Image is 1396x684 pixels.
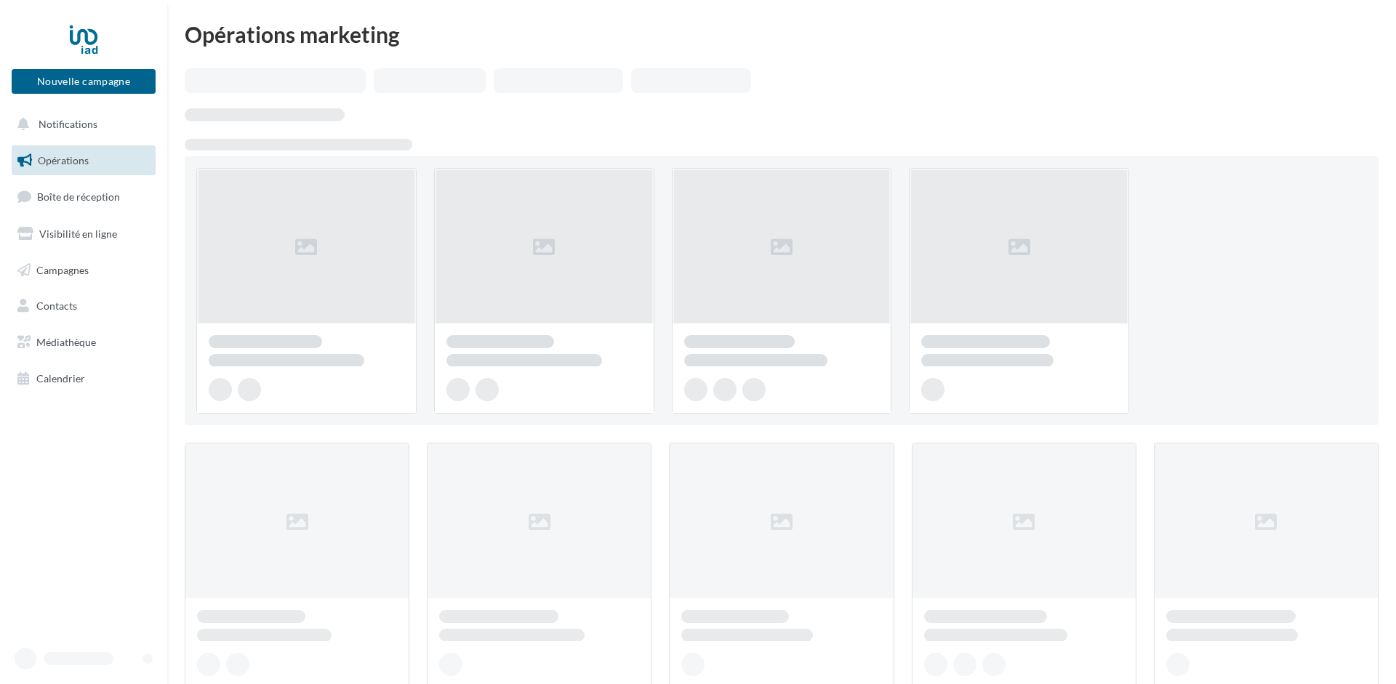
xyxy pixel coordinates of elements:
div: Opérations marketing [185,23,1379,45]
span: Calendrier [36,372,85,385]
a: Visibilité en ligne [9,219,159,249]
span: Visibilité en ligne [39,228,117,240]
button: Nouvelle campagne [12,69,156,94]
a: Contacts [9,291,159,321]
span: Notifications [39,118,97,130]
button: Notifications [9,109,153,140]
span: Boîte de réception [37,190,120,203]
span: Opérations [38,154,89,166]
span: Médiathèque [36,336,96,348]
a: Opérations [9,145,159,176]
span: Contacts [36,299,77,312]
a: Campagnes [9,255,159,286]
a: Calendrier [9,363,159,394]
a: Médiathèque [9,327,159,358]
a: Boîte de réception [9,181,159,212]
span: Campagnes [36,263,89,275]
